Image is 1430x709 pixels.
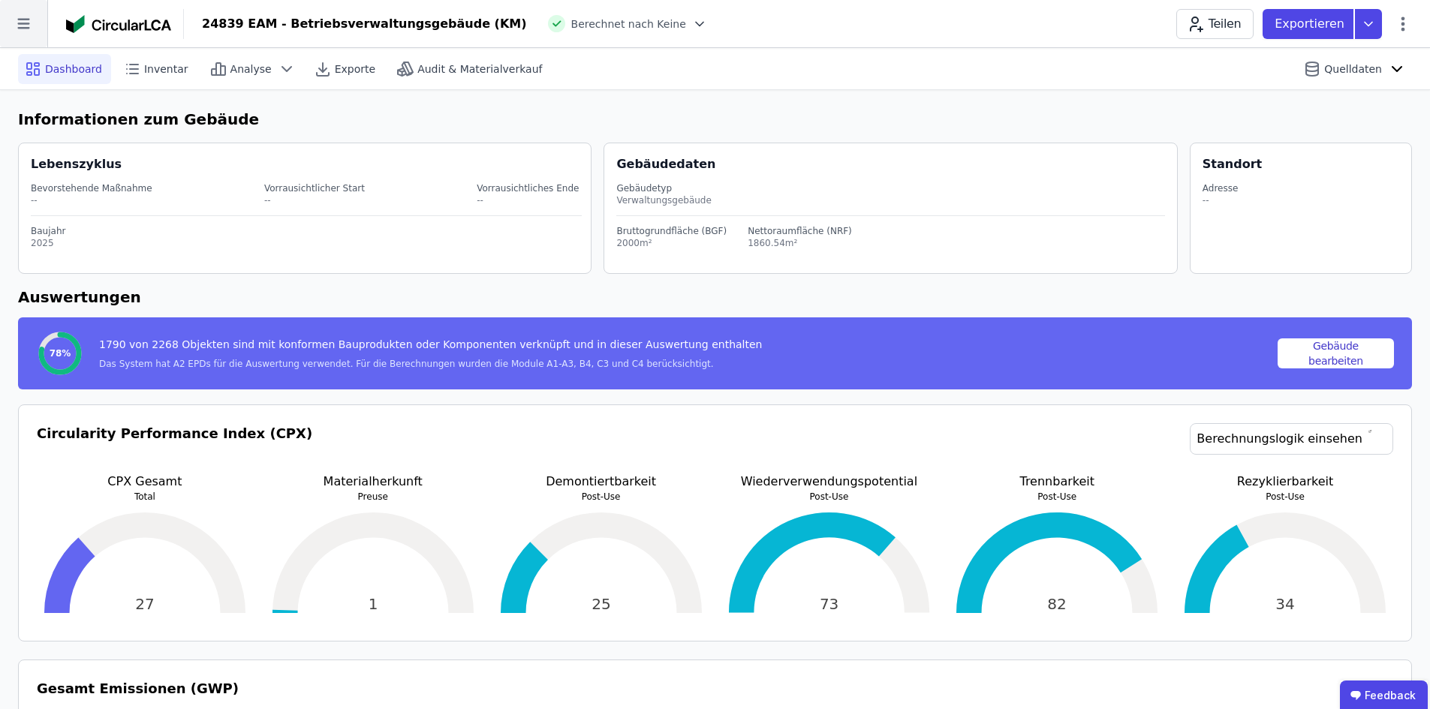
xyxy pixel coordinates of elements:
div: Lebenszyklus [31,155,122,173]
div: -- [1203,194,1239,206]
span: Berechnet nach Keine [571,17,686,32]
span: Audit & Materialverkauf [417,62,542,77]
div: Gebäudetyp [616,182,1164,194]
img: Concular [66,15,171,33]
div: Das System hat A2 EPDs für die Auswertung verwendet. Für die Berechnungen wurden die Module A1-A3... [99,358,762,370]
div: Nettoraumfläche (NRF) [748,225,852,237]
p: Wiederverwendungspotential [721,473,938,491]
button: Teilen [1176,9,1254,39]
p: Trennbarkeit [949,473,1165,491]
div: Gebäudedaten [616,155,1176,173]
div: Vorrausichtliches Ende [477,182,579,194]
div: 1860.54m² [748,237,852,249]
p: Post-Use [1177,491,1393,503]
div: Adresse [1203,182,1239,194]
span: Quelldaten [1324,62,1382,77]
div: Baujahr [31,225,582,237]
div: Verwaltungsgebäude [616,194,1164,206]
span: Inventar [144,62,188,77]
div: Vorrausichtlicher Start [264,182,365,194]
p: Total [37,491,253,503]
p: CPX Gesamt [37,473,253,491]
button: Gebäude bearbeiten [1278,338,1394,368]
div: Standort [1203,155,1262,173]
p: Rezyklierbarkeit [1177,473,1393,491]
p: Materialherkunft [265,473,481,491]
h6: Informationen zum Gebäude [18,108,1412,131]
h3: Gesamt Emissionen (GWP) [37,678,1393,699]
p: Demontiertbarkeit [493,473,709,491]
div: 2000m² [616,237,727,249]
p: Post-Use [721,491,938,503]
h3: Circularity Performance Index (CPX) [37,423,312,473]
p: Preuse [265,491,481,503]
div: -- [31,194,152,206]
span: Analyse [230,62,272,77]
h6: Auswertungen [18,286,1412,308]
p: Post-Use [949,491,1165,503]
div: Bevorstehende Maßnahme [31,182,152,194]
div: 1790 von 2268 Objekten sind mit konformen Bauprodukten oder Komponenten verknüpft und in dieser A... [99,337,762,358]
a: Berechnungslogik einsehen [1190,423,1393,455]
p: Post-Use [493,491,709,503]
span: Dashboard [45,62,102,77]
span: 78% [50,347,71,359]
div: Bruttogrundfläche (BGF) [616,225,727,237]
div: -- [264,194,365,206]
span: Exporte [335,62,375,77]
div: 24839 EAM - Betriebsverwaltungsgebäude (KM) [202,15,527,33]
div: -- [477,194,579,206]
p: Exportieren [1275,15,1347,33]
div: 2025 [31,237,582,249]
